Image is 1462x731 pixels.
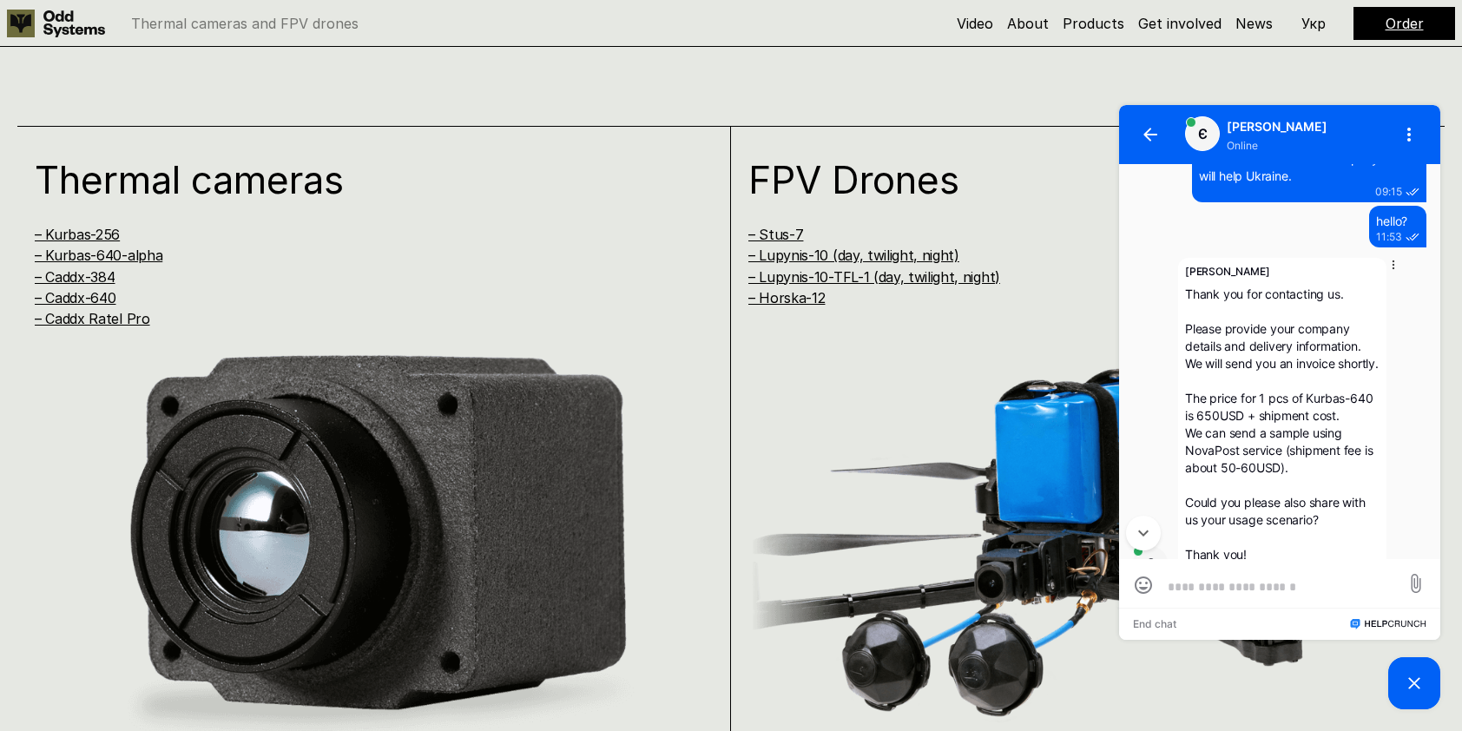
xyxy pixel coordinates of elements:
[35,161,673,199] h1: Thermal cameras
[957,15,993,32] a: Video
[748,268,1000,286] a: – Lupynis-10-TFL-1 (day, twilight, night)
[1386,15,1424,32] a: Order
[1063,15,1124,32] a: Products
[1138,15,1222,32] a: Get involved
[35,310,150,327] a: – Caddx Ratel Pro
[1115,101,1445,714] iframe: HelpCrunch
[35,226,120,243] a: – Kurbas-256
[748,161,1386,199] h1: FPV Drones
[1007,15,1049,32] a: About
[35,289,115,306] a: – Caddx-640
[35,268,115,286] a: – Caddx-384
[748,289,825,306] a: – Horska-12
[1301,16,1326,30] p: Укр
[131,16,359,30] p: Thermal cameras and FPV drones
[35,247,162,264] a: – Kurbas-640-alpha
[748,247,959,264] a: – Lupynis-10 (day, twilight, night)
[1235,15,1273,32] a: News
[748,226,803,243] a: – Stus-7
